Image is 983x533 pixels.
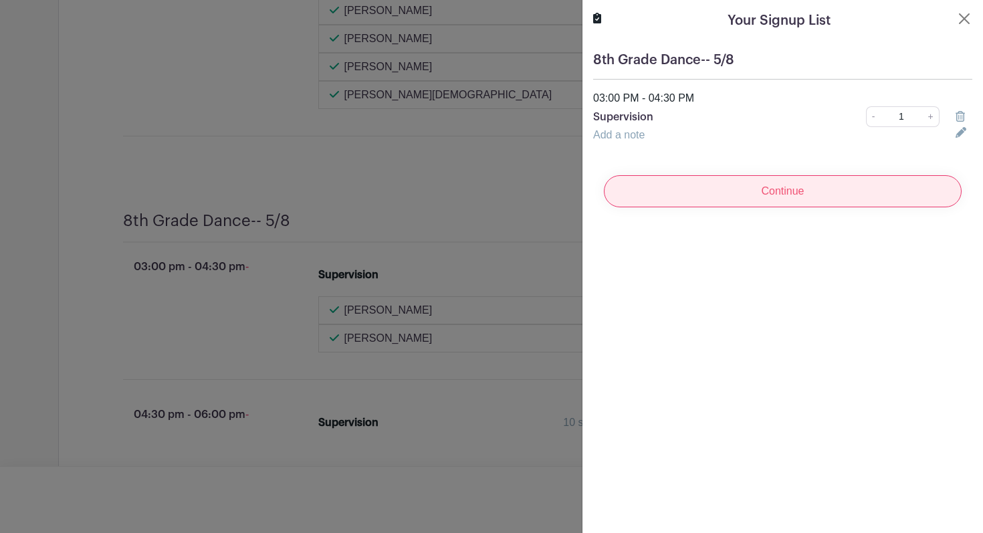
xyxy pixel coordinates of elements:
[866,106,881,127] a: -
[593,129,645,140] a: Add a note
[923,106,940,127] a: +
[593,109,808,125] p: Supervision
[604,175,962,207] input: Continue
[956,11,972,27] button: Close
[728,11,831,31] h5: Your Signup List
[585,90,980,106] div: 03:00 PM - 04:30 PM
[593,52,972,68] h5: 8th Grade Dance-- 5/8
